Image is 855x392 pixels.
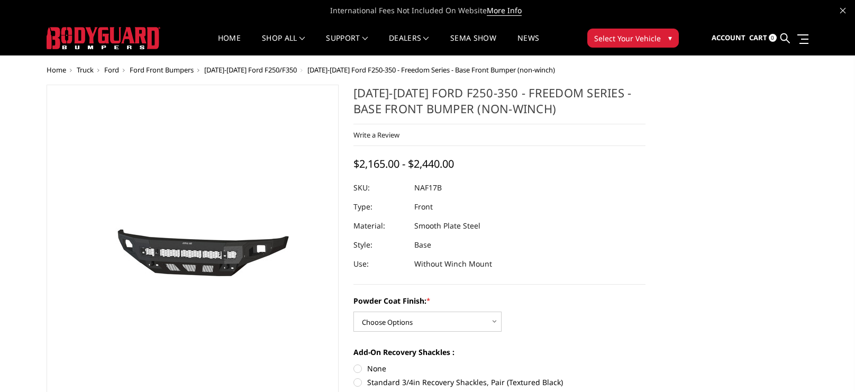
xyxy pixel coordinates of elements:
dd: NAF17B [414,178,442,197]
label: Add-On Recovery Shackles : [353,347,645,358]
dt: Style: [353,235,406,254]
span: 0 [769,34,777,42]
dd: Smooth Plate Steel [414,216,480,235]
dt: Use: [353,254,406,274]
dt: SKU: [353,178,406,197]
span: Cart [749,33,767,42]
span: [DATE]-[DATE] Ford F250-350 - Freedom Series - Base Front Bumper (non-winch) [307,65,555,75]
label: None [353,363,645,374]
a: News [517,34,539,55]
a: Cart 0 [749,24,777,52]
dt: Type: [353,197,406,216]
a: Write a Review [353,130,399,140]
dt: Material: [353,216,406,235]
span: $2,165.00 - $2,440.00 [353,157,454,171]
a: Truck [77,65,94,75]
a: Account [712,24,745,52]
a: SEMA Show [450,34,496,55]
dd: Front [414,197,433,216]
a: Home [47,65,66,75]
img: 2017-2022 Ford F250-350 - Freedom Series - Base Front Bumper (non-winch) [60,180,325,306]
a: Home [218,34,241,55]
dd: Without Winch Mount [414,254,492,274]
img: BODYGUARD BUMPERS [47,27,160,49]
label: Standard 3/4in Recovery Shackles, Pair (Textured Black) [353,377,645,388]
button: Select Your Vehicle [587,29,679,48]
a: More Info [487,5,522,16]
span: Select Your Vehicle [594,33,661,44]
a: [DATE]-[DATE] Ford F250/F350 [204,65,297,75]
span: ▾ [668,32,672,43]
a: shop all [262,34,305,55]
label: Powder Coat Finish: [353,295,645,306]
dd: Base [414,235,431,254]
a: Ford [104,65,119,75]
a: Support [326,34,368,55]
h1: [DATE]-[DATE] Ford F250-350 - Freedom Series - Base Front Bumper (non-winch) [353,85,645,124]
a: Ford Front Bumpers [130,65,194,75]
span: Account [712,33,745,42]
a: Dealers [389,34,429,55]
